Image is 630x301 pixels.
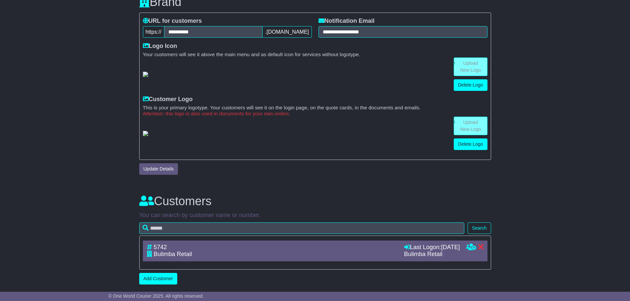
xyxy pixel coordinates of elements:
[139,195,491,208] h3: Customers
[454,57,487,76] a: Upload New Logo
[143,18,202,25] label: URL for customers
[154,244,167,250] span: 5742
[139,163,178,175] button: Update Details
[404,244,460,251] div: Last Logon:
[454,79,487,91] a: Delete Logo
[108,293,204,299] span: © One World Courier 2025. All rights reserved.
[454,117,487,135] a: Upload New Logo
[154,251,192,257] span: Bulimba Retail
[404,251,460,258] div: Bulimba Retail
[318,18,375,25] label: Notification Email
[143,105,487,111] small: This is your primary logotype. Your customers will see it on the login page, on the quote cards, ...
[441,244,460,250] span: [DATE]
[143,52,487,57] small: Your customers will see it above the main menu and as default icon for services without logotype.
[139,273,177,284] a: Add Customer
[143,111,487,117] small: Attention: this logo is also used in documents for your own orders.
[143,131,148,136] img: GetCustomerLogo
[143,26,164,38] span: https://
[468,222,491,234] button: Search
[143,72,148,77] img: GetResellerIconLogo
[139,212,491,219] p: You can search by customer name or number.
[143,43,177,50] label: Logo Icon
[262,26,312,38] span: .[DOMAIN_NAME]
[454,138,487,150] a: Delete Logo
[143,96,193,103] label: Customer Logo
